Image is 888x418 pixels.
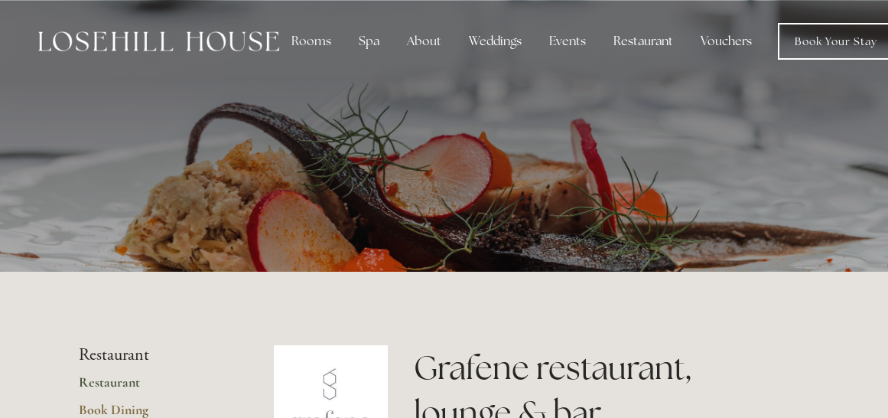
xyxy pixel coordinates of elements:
[601,26,685,57] div: Restaurant
[457,26,534,57] div: Weddings
[79,345,225,365] li: Restaurant
[688,26,764,57] a: Vouchers
[279,26,343,57] div: Rooms
[79,374,225,401] a: Restaurant
[395,26,454,57] div: About
[537,26,598,57] div: Events
[38,31,279,51] img: Losehill House
[346,26,392,57] div: Spa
